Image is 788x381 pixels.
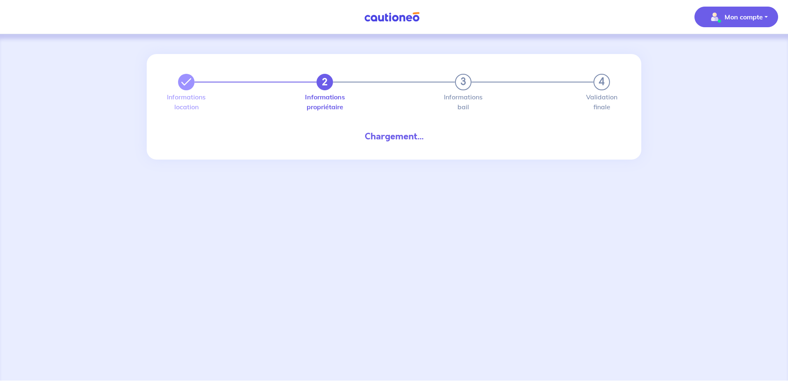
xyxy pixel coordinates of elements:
[317,74,333,90] button: 2
[361,12,423,22] img: Cautioneo
[317,94,333,110] label: Informations propriétaire
[171,130,617,143] div: Chargement...
[455,94,471,110] label: Informations bail
[708,10,721,24] img: illu_account_valid_menu.svg
[694,7,778,27] button: illu_account_valid_menu.svgMon compte
[725,12,763,22] p: Mon compte
[593,94,610,110] label: Validation finale
[178,94,195,110] label: Informations location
